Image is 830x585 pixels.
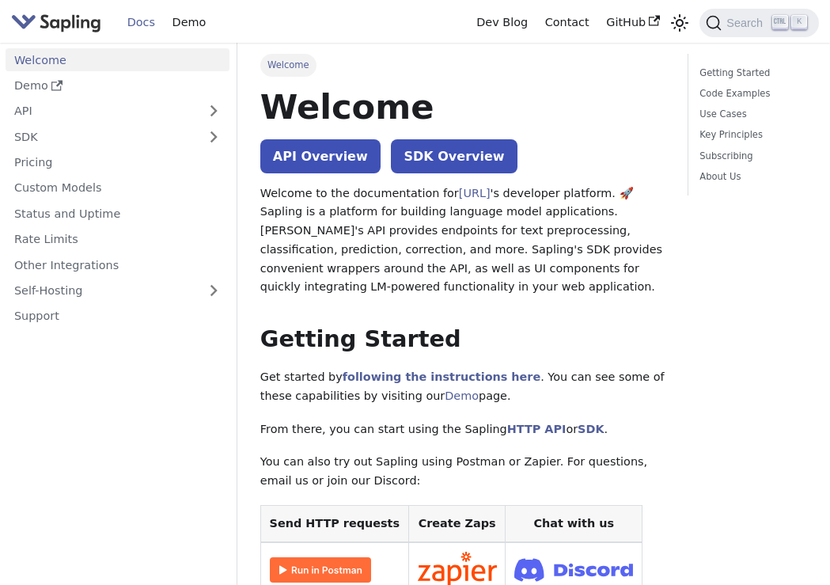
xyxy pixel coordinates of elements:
a: About Us [699,169,802,184]
kbd: K [791,15,807,29]
span: Welcome [260,54,316,76]
p: From there, you can start using the Sapling or . [260,420,665,439]
img: Sapling.ai [11,11,101,34]
p: You can also try out Sapling using Postman or Zapier. For questions, email us or join our Discord: [260,453,665,491]
a: Welcome [6,48,229,71]
a: Demo [6,74,229,97]
nav: Breadcrumbs [260,54,665,76]
a: Status and Uptime [6,202,229,225]
a: Getting Started [699,66,802,81]
a: Demo [445,389,479,402]
a: API Overview [260,139,381,173]
a: Docs [119,10,164,35]
button: Search (Ctrl+K) [699,9,818,37]
a: Demo [164,10,214,35]
h2: Getting Started [260,325,665,354]
img: Run in Postman [270,557,371,583]
p: Get started by . You can see some of these capabilities by visiting our page. [260,368,665,406]
h1: Welcome [260,85,665,128]
button: Expand sidebar category 'API' [198,100,229,123]
a: Dev Blog [468,10,536,35]
span: Search [722,17,772,29]
a: API [6,100,198,123]
button: Expand sidebar category 'SDK' [198,125,229,148]
a: Custom Models [6,177,229,199]
a: Pricing [6,151,229,174]
th: Send HTTP requests [260,505,408,542]
a: SDK [578,423,604,435]
a: Support [6,305,229,328]
th: Chat with us [506,505,642,542]
a: SDK Overview [391,139,517,173]
a: Sapling.ai [11,11,107,34]
a: Self-Hosting [6,279,229,302]
a: HTTP API [507,423,567,435]
p: Welcome to the documentation for 's developer platform. 🚀 Sapling is a platform for building lang... [260,184,665,298]
a: Rate Limits [6,228,229,251]
th: Create Zaps [408,505,506,542]
a: Contact [536,10,598,35]
a: Subscribing [699,149,802,164]
a: following the instructions here [343,370,540,383]
button: Switch between dark and light mode (currently light mode) [669,11,692,34]
a: Code Examples [699,86,802,101]
a: Key Principles [699,127,802,142]
a: Use Cases [699,107,802,122]
a: Other Integrations [6,253,229,276]
a: SDK [6,125,198,148]
a: GitHub [597,10,668,35]
a: [URL] [459,187,491,199]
